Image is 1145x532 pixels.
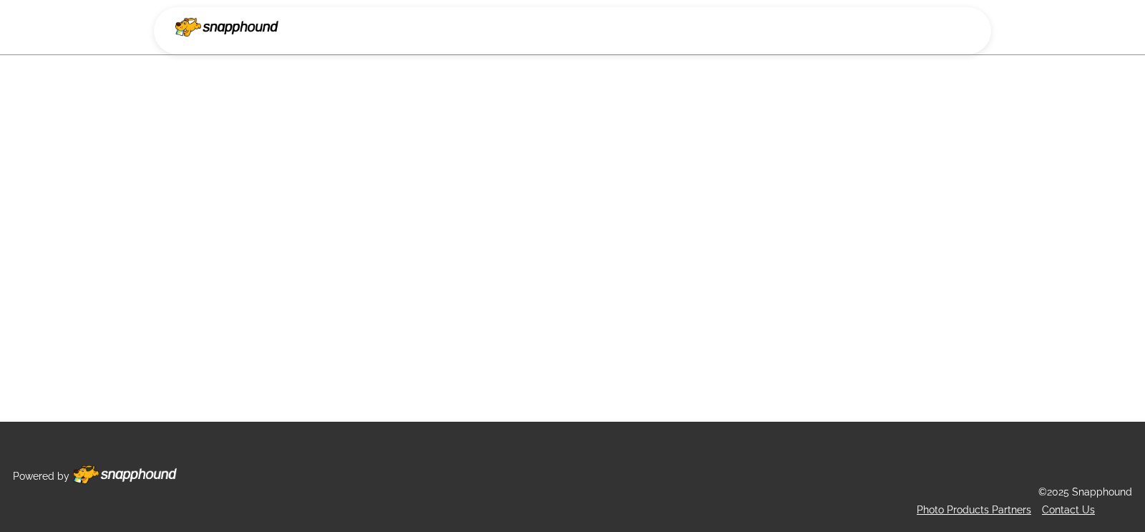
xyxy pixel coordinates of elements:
a: Contact Us [1042,504,1095,516]
a: Photo Products Partners [917,504,1031,516]
p: ©2025 Snapphound [1038,483,1132,501]
img: Footer [73,465,177,484]
p: Powered by [13,468,69,485]
img: Snapphound Logo [175,18,278,37]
